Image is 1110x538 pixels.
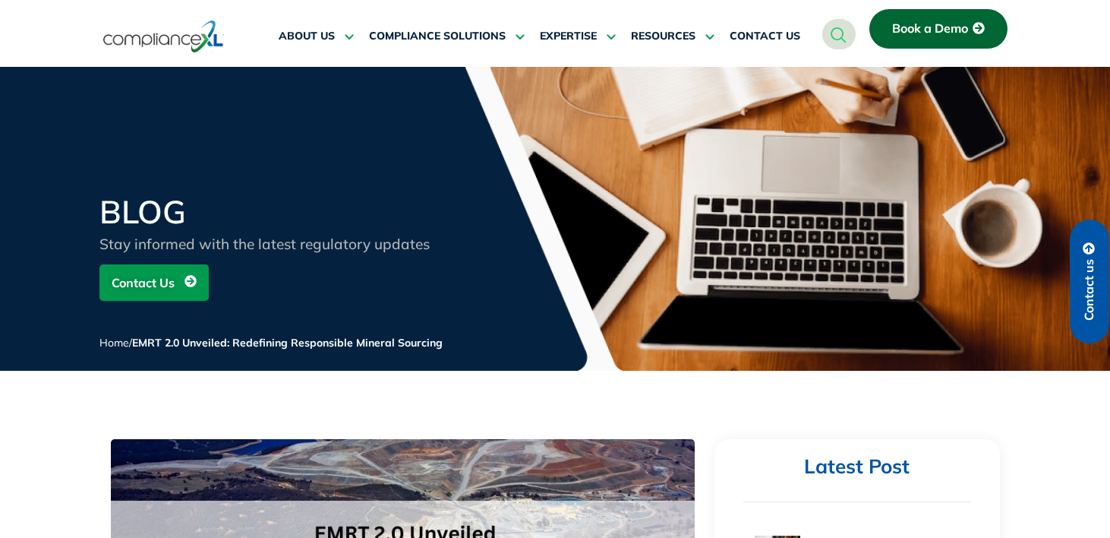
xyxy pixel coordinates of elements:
[892,22,968,36] span: Book a Demo
[822,19,856,49] a: navsearch-button
[99,336,129,350] a: Home
[743,454,971,479] h2: Latest Post
[99,196,464,228] h2: BLOG
[730,30,800,43] span: CONTACT US
[631,18,714,55] a: RESOURCES
[1070,220,1109,343] a: Contact us
[730,18,800,55] a: CONTACT US
[540,30,597,43] span: EXPERTISE
[99,264,209,301] a: Contact Us
[369,18,525,55] a: COMPLIANCE SOLUTIONS
[369,30,506,43] span: COMPLIANCE SOLUTIONS
[99,336,443,350] span: /
[1083,259,1096,321] span: Contact us
[869,9,1008,49] a: Book a Demo
[279,18,354,55] a: ABOUT US
[279,30,335,43] span: ABOUT US
[132,336,443,350] span: EMRT 2.0 Unveiled: Redefining Responsible Mineral Sourcing
[540,18,616,55] a: EXPERTISE
[631,30,695,43] span: RESOURCES
[112,268,175,297] span: Contact Us
[99,235,430,253] span: Stay informed with the latest regulatory updates
[103,19,224,54] img: logo-one.svg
